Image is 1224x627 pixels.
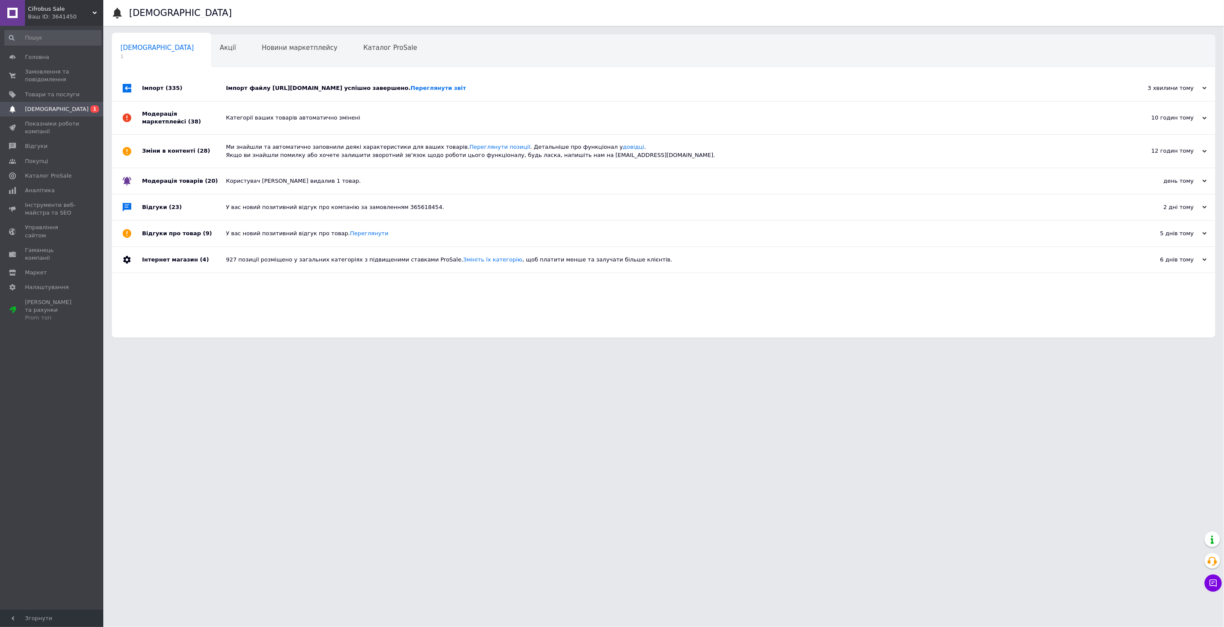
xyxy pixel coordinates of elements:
div: 6 днів тому [1121,256,1207,264]
div: день тому [1121,177,1207,185]
span: [DEMOGRAPHIC_DATA] [25,105,89,113]
div: Ваш ID: 3641450 [28,13,103,21]
span: (23) [169,204,182,210]
a: Переглянути [350,230,388,237]
div: У вас новий позитивний відгук про товар. [226,230,1121,237]
h1: [DEMOGRAPHIC_DATA] [129,8,232,18]
div: Відгуки про товар [142,221,226,246]
div: Імпорт [142,75,226,101]
span: 1 [121,53,194,60]
span: Інструменти веб-майстра та SEO [25,201,80,217]
span: [DEMOGRAPHIC_DATA] [121,44,194,52]
div: Модерація маркетплейсі [142,101,226,134]
div: Інтернет магазин [142,247,226,273]
span: Маркет [25,269,47,277]
span: (38) [188,118,201,125]
div: Категорії ваших товарів автоматично змінені [226,114,1121,122]
div: Ми знайшли та автоматично заповнили деякі характеристики для ваших товарів. . Детальніше про функ... [226,143,1121,159]
div: Користувач [PERSON_NAME] видалив 1 товар. [226,177,1121,185]
button: Чат з покупцем [1205,575,1222,592]
div: У вас новий позитивний відгук про компанію за замовленням 365618454. [226,203,1121,211]
div: 2 дні тому [1121,203,1207,211]
span: Головна [25,53,49,61]
span: (4) [200,256,209,263]
a: довідці [623,144,644,150]
div: Зміни в контенті [142,135,226,167]
span: [PERSON_NAME] та рахунки [25,298,80,322]
span: Покупці [25,157,48,165]
span: Показники роботи компанії [25,120,80,135]
span: Відгуки [25,142,47,150]
span: Каталог ProSale [363,44,417,52]
a: Переглянути позиції [470,144,530,150]
div: 927 позиції розміщено у загальних категоріях з підвищеними ставками ProSale. , щоб платити менше ... [226,256,1121,264]
span: Новини маркетплейсу [262,44,337,52]
div: Відгуки [142,194,226,220]
span: Замовлення та повідомлення [25,68,80,83]
span: (28) [197,148,210,154]
span: (335) [166,85,182,91]
span: Гаманець компанії [25,246,80,262]
span: Налаштування [25,283,69,291]
span: Управління сайтом [25,224,80,239]
span: Аналітика [25,187,55,194]
div: 3 хвилини тому [1121,84,1207,92]
span: Товари та послуги [25,91,80,98]
div: 10 годин тому [1121,114,1207,122]
span: Каталог ProSale [25,172,71,180]
span: (9) [203,230,212,237]
div: Імпорт файлу [URL][DOMAIN_NAME] успішно завершено. [226,84,1121,92]
span: 1 [90,105,99,113]
span: (20) [205,178,218,184]
span: Cifrobus Sale [28,5,93,13]
div: Prom топ [25,314,80,322]
span: Акції [220,44,236,52]
a: Змініть їх категорію [463,256,522,263]
div: 5 днів тому [1121,230,1207,237]
div: 12 годин тому [1121,147,1207,155]
div: Модерація товарів [142,168,226,194]
input: Пошук [4,30,102,46]
a: Переглянути звіт [411,85,466,91]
